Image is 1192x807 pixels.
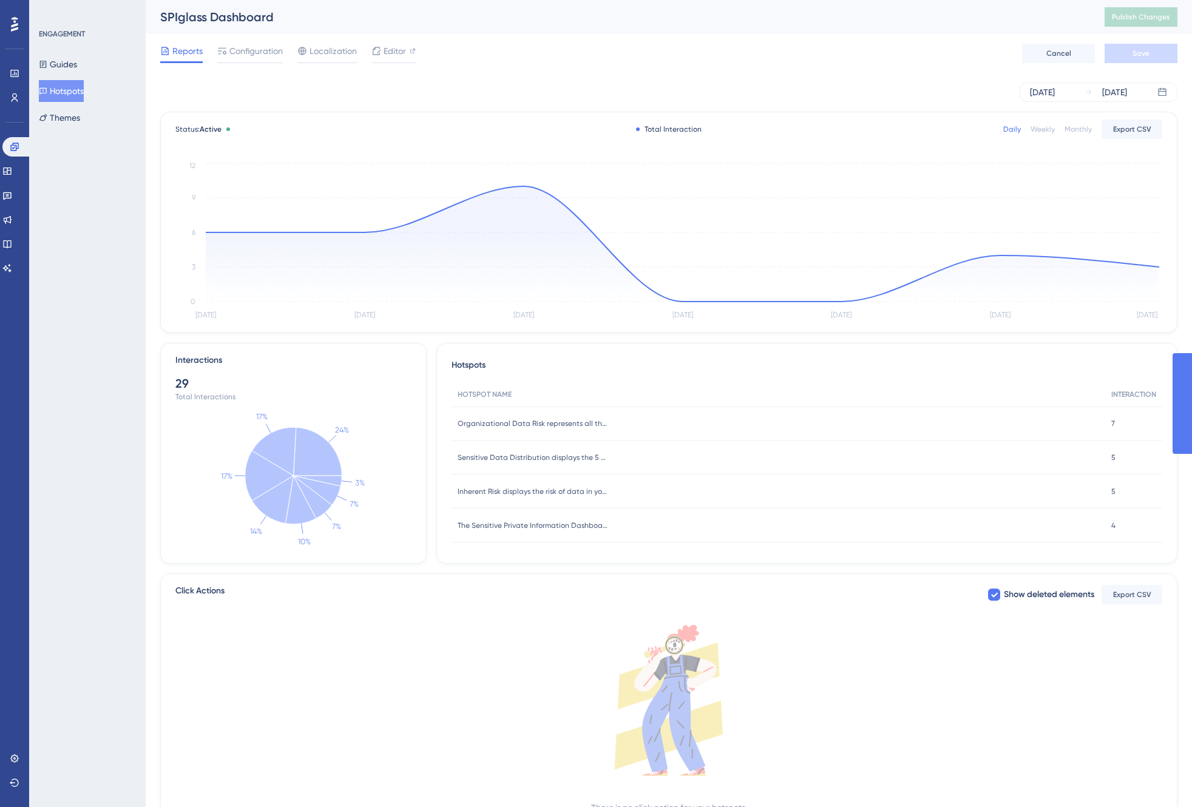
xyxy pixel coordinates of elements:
div: SPIglass Dashboard [160,8,1074,25]
tspan: [DATE] [990,311,1011,319]
tspan: 0 [191,297,195,306]
tspan: 3 [192,263,195,271]
tspan: 12 [189,161,195,170]
span: 5 [1111,487,1116,496]
button: Themes [39,107,80,129]
span: Editor [384,44,406,58]
text: 7% [350,499,359,508]
div: Daily [1003,124,1021,134]
span: INTERACTION [1111,390,1156,399]
text: 14% [250,527,262,536]
span: Inherent Risk displays the risk of data in your environment at any given point in time. More info... [458,487,609,496]
text: 24% [335,425,349,434]
button: Publish Changes [1105,7,1177,27]
div: [DATE] [1102,85,1127,100]
tspan: [DATE] [672,311,693,319]
span: 7 [1111,419,1115,428]
span: Configuration [229,44,283,58]
text: 17% [256,412,268,421]
div: Monthly [1065,124,1092,134]
button: Save [1105,44,1177,63]
button: Cancel [1022,44,1095,63]
span: Show deleted elements [1004,587,1094,602]
text: 7% [332,522,341,531]
span: 4 [1111,521,1116,530]
div: Total Interaction [636,124,702,134]
text: 3% [355,478,365,487]
span: Cancel [1046,49,1071,58]
div: Interactions [175,353,222,368]
span: Click Actions [175,584,225,606]
span: HOTSPOT NAME [458,390,512,399]
tspan: [DATE] [1137,311,1157,319]
span: Export CSV [1113,124,1151,134]
span: Reports [172,44,203,58]
div: [DATE] [1030,85,1055,100]
text: 17% [221,471,232,481]
span: 5 [1111,453,1116,462]
div: Weekly [1031,124,1055,134]
span: Publish Changes [1112,12,1170,22]
span: Export CSV [1113,590,1151,599]
span: Localization [310,44,357,58]
div: ENGAGEMENT [39,29,85,39]
text: 10% [298,537,311,546]
button: Export CSV [1102,120,1162,139]
iframe: UserGuiding AI Assistant Launcher [1141,759,1177,795]
button: Hotspots [39,80,84,102]
tspan: [DATE] [354,311,375,319]
tspan: [DATE] [195,311,216,319]
span: Status: [175,124,222,134]
tspan: 9 [192,194,195,202]
span: Organizational Data Risk represents all the scanned data in your environment. The data is display... [458,419,609,428]
span: Hotspots [452,358,486,373]
button: Export CSV [1102,585,1162,604]
span: Save [1133,49,1150,58]
button: Guides [39,53,77,75]
span: The Sensitive Private Information Dashboard (SPIglass™) Dashboard is a dashboard with a specific ... [458,521,609,530]
tspan: 6 [192,228,195,237]
tspan: [DATE] [831,311,852,319]
span: Sensitive Data Distribution displays the 5 data types with the most matches across all discovered... [458,453,609,462]
tspan: [DATE] [513,311,534,319]
span: Active [200,125,222,133]
div: 29 [175,375,411,392]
